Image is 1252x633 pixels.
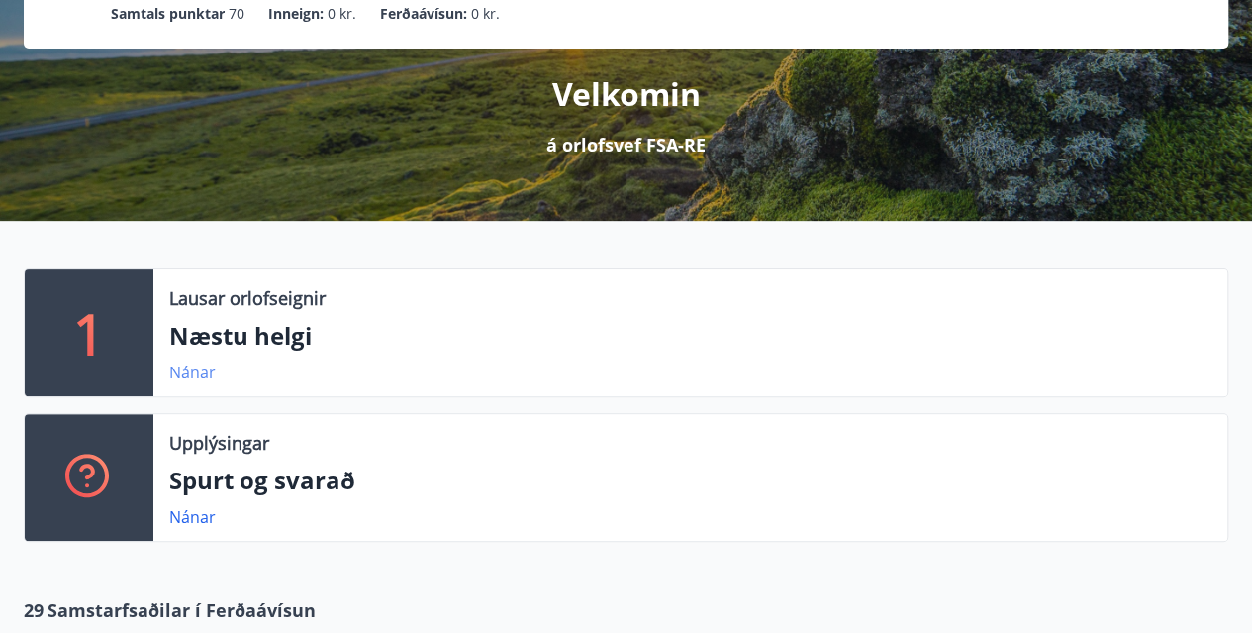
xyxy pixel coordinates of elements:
p: Lausar orlofseignir [169,285,326,311]
p: Spurt og svarað [169,464,1211,497]
p: Velkomin [552,72,701,116]
p: Samtals punktar [111,3,225,25]
p: Næstu helgi [169,319,1211,353]
span: 0 kr. [328,3,356,25]
span: Samstarfsaðilar í Ferðaávísun [48,597,316,623]
p: á orlofsvef FSA-RE [546,132,706,158]
span: 29 [24,597,44,623]
span: 0 kr. [471,3,500,25]
p: 1 [73,295,105,370]
a: Nánar [169,506,216,528]
p: Inneign : [268,3,324,25]
p: Ferðaávísun : [380,3,467,25]
span: 70 [229,3,244,25]
p: Upplýsingar [169,430,269,456]
a: Nánar [169,362,216,383]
